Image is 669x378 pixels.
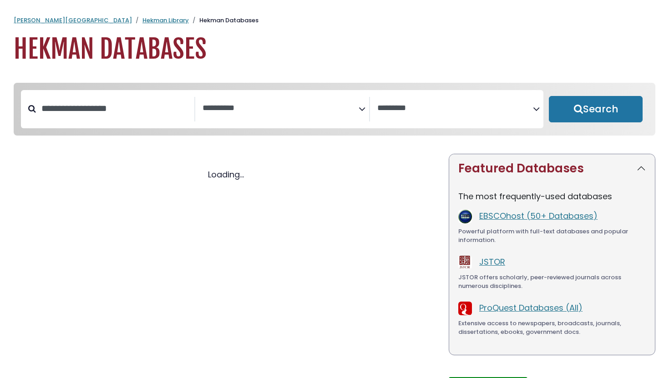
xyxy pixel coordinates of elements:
textarea: Search [203,104,358,113]
div: Loading... [14,168,438,181]
a: ProQuest Databases (All) [479,302,583,313]
div: Powerful platform with full-text databases and popular information. [458,227,646,245]
h1: Hekman Databases [14,34,655,65]
button: Featured Databases [449,154,655,183]
li: Hekman Databases [189,16,258,25]
a: EBSCOhost (50+ Databases) [479,210,598,222]
div: Extensive access to newspapers, broadcasts, journals, dissertations, ebooks, government docs. [458,319,646,337]
div: JSTOR offers scholarly, peer-reviewed journals across numerous disciplines. [458,273,646,291]
textarea: Search [377,104,533,113]
a: Hekman Library [142,16,189,25]
button: Submit for Search Results [549,96,643,122]
input: Search database by title or keyword [36,101,194,116]
p: The most frequently-used databases [458,190,646,202]
a: JSTOR [479,256,505,267]
a: [PERSON_NAME][GEOGRAPHIC_DATA] [14,16,132,25]
nav: breadcrumb [14,16,655,25]
nav: Search filters [14,83,655,136]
